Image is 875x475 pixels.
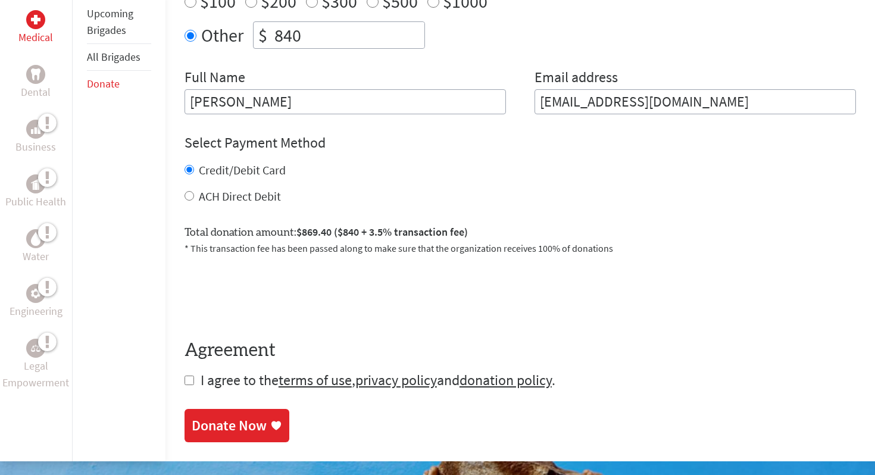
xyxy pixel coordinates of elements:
input: Your Email [535,89,856,114]
p: Public Health [5,193,66,210]
div: Donate Now [192,416,267,435]
a: WaterWater [23,229,49,265]
label: ACH Direct Debit [199,189,281,204]
p: Business [15,139,56,155]
label: Other [201,21,243,49]
a: EngineeringEngineering [10,284,62,320]
a: All Brigades [87,50,140,64]
p: Dental [21,84,51,101]
div: Engineering [26,284,45,303]
a: Legal EmpowermentLegal Empowerment [2,339,70,391]
a: Public HealthPublic Health [5,174,66,210]
h4: Agreement [185,340,856,361]
a: MedicalMedical [18,10,53,46]
p: Water [23,248,49,265]
a: privacy policy [355,371,437,389]
iframe: To enrich screen reader interactions, please activate Accessibility in Grammarly extension settings [185,270,365,316]
a: Donate Now [185,409,289,442]
a: DentalDental [21,65,51,101]
div: Public Health [26,174,45,193]
p: Engineering [10,303,62,320]
a: donation policy [460,371,552,389]
p: Medical [18,29,53,46]
a: BusinessBusiness [15,120,56,155]
label: Total donation amount: [185,224,468,241]
li: Donate [87,71,151,97]
img: Legal Empowerment [31,345,40,352]
div: Business [26,120,45,139]
div: $ [254,22,272,48]
img: Dental [31,69,40,80]
a: Donate [87,77,120,90]
img: Public Health [31,178,40,190]
input: Enter Amount [272,22,424,48]
span: $869.40 ($840 + 3.5% transaction fee) [296,225,468,239]
img: Medical [31,15,40,24]
div: Legal Empowerment [26,339,45,358]
span: I agree to the , and . [201,371,555,389]
label: Credit/Debit Card [199,162,286,177]
div: Dental [26,65,45,84]
input: Enter Full Name [185,89,506,114]
div: Medical [26,10,45,29]
li: All Brigades [87,44,151,71]
a: terms of use [279,371,352,389]
label: Email address [535,68,618,89]
img: Engineering [31,289,40,298]
p: * This transaction fee has been passed along to make sure that the organization receives 100% of ... [185,241,856,255]
a: Upcoming Brigades [87,7,133,37]
img: Business [31,124,40,134]
li: Upcoming Brigades [87,1,151,44]
h4: Select Payment Method [185,133,856,152]
p: Legal Empowerment [2,358,70,391]
label: Full Name [185,68,245,89]
div: Water [26,229,45,248]
img: Water [31,232,40,246]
